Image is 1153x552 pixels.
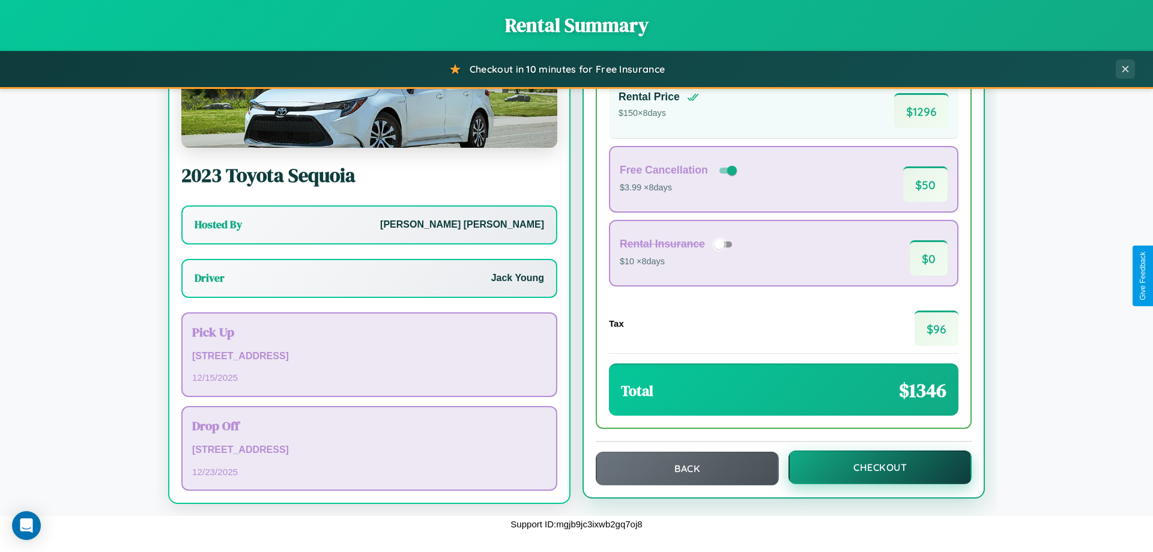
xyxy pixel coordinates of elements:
[192,323,546,341] h3: Pick Up
[915,311,958,346] span: $ 96
[510,516,642,532] p: Support ID: mgjb9jc3ixwb2gq7oj8
[192,348,546,365] p: [STREET_ADDRESS]
[12,511,41,540] div: Open Intercom Messenger
[619,106,699,121] p: $ 150 × 8 days
[192,417,546,434] h3: Drop Off
[195,271,225,285] h3: Driver
[788,450,972,484] button: Checkout
[195,217,242,232] h3: Hosted By
[620,180,739,196] p: $3.99 × 8 days
[491,270,544,287] p: Jack Young
[621,381,653,401] h3: Total
[903,166,948,202] span: $ 50
[894,93,949,129] span: $ 1296
[620,164,708,177] h4: Free Cancellation
[1139,252,1147,300] div: Give Feedback
[380,216,544,234] p: [PERSON_NAME] [PERSON_NAME]
[470,63,665,75] span: Checkout in 10 minutes for Free Insurance
[181,162,557,189] h2: 2023 Toyota Sequoia
[910,240,948,276] span: $ 0
[899,377,946,404] span: $ 1346
[192,369,546,386] p: 12 / 15 / 2025
[12,12,1141,38] h1: Rental Summary
[619,91,680,103] h4: Rental Price
[609,318,624,329] h4: Tax
[620,238,705,250] h4: Rental Insurance
[620,254,736,270] p: $10 × 8 days
[596,452,779,485] button: Back
[192,441,546,459] p: [STREET_ADDRESS]
[192,464,546,480] p: 12 / 23 / 2025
